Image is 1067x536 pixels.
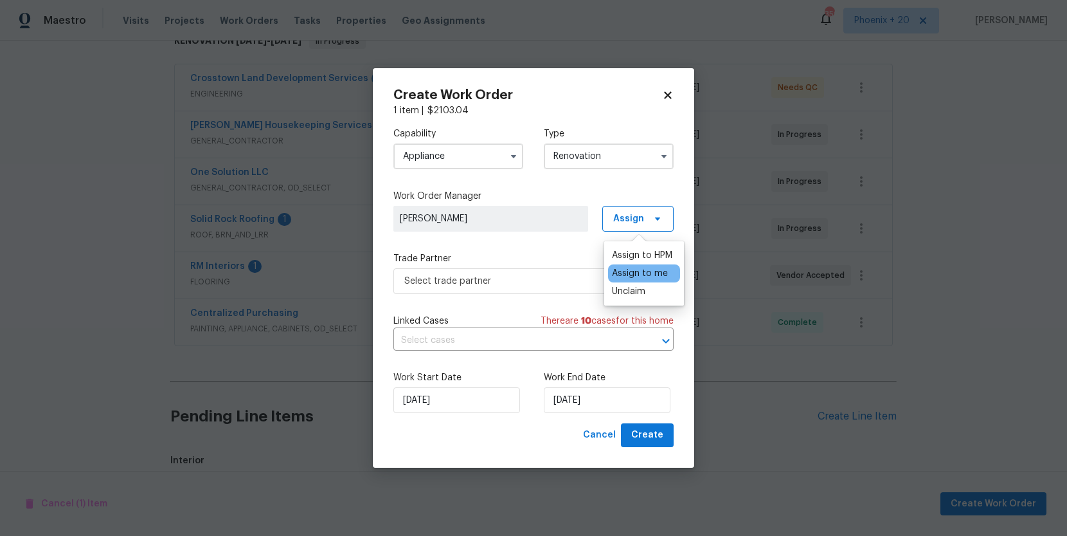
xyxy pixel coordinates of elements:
[656,149,672,164] button: Show options
[393,315,449,328] span: Linked Cases
[393,331,638,351] input: Select cases
[612,249,672,262] div: Assign to HPM
[393,89,662,102] h2: Create Work Order
[506,149,521,164] button: Show options
[544,143,674,169] input: Select...
[393,104,674,117] div: 1 item |
[631,427,663,443] span: Create
[544,127,674,140] label: Type
[427,106,469,115] span: $ 2103.04
[393,190,674,203] label: Work Order Manager
[544,371,674,384] label: Work End Date
[578,423,621,447] button: Cancel
[581,317,591,326] span: 10
[393,143,523,169] input: Select...
[393,252,674,265] label: Trade Partner
[400,212,582,225] span: [PERSON_NAME]
[541,315,674,328] span: There are case s for this home
[544,387,670,413] input: M/D/YYYY
[393,127,523,140] label: Capability
[621,423,674,447] button: Create
[613,212,644,225] span: Assign
[404,275,644,288] span: Select trade partner
[393,371,523,384] label: Work Start Date
[657,332,675,350] button: Open
[612,267,668,280] div: Assign to me
[393,387,520,413] input: M/D/YYYY
[612,285,645,298] div: Unclaim
[583,427,616,443] span: Cancel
